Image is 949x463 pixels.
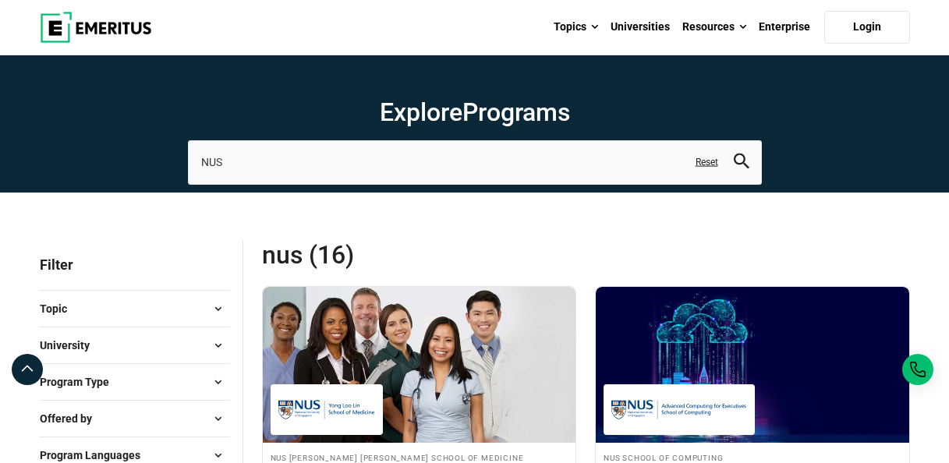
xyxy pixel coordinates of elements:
[734,157,749,172] a: search
[188,97,762,128] h1: Explore
[40,337,102,354] span: University
[40,239,230,290] p: Filter
[596,287,909,443] img: Cloud Computing: Strategy, Compliance and Migration Plan | Online Technology Course
[40,297,230,320] button: Topic
[40,334,230,357] button: University
[40,410,104,427] span: Offered by
[40,407,230,430] button: Offered by
[734,154,749,171] button: search
[40,300,80,317] span: Topic
[40,373,122,391] span: Program Type
[824,11,910,44] a: Login
[611,392,747,427] img: NUS School of Computing
[278,392,375,427] img: NUS Yong Loo Lin School of Medicine
[262,239,586,270] span: NUS (16)
[462,97,570,127] span: Programs
[40,370,230,394] button: Program Type
[188,140,762,184] input: search-page
[696,156,718,169] a: Reset search
[263,287,576,443] img: Healthcare Leadership | Online Leadership Course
